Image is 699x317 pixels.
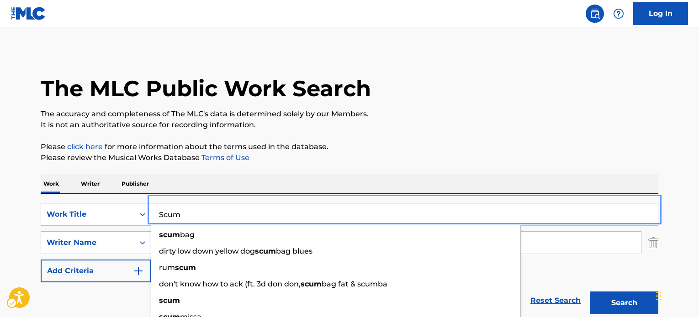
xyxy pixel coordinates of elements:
[119,174,152,193] p: Publisher
[633,2,688,25] a: Log In
[526,291,585,311] a: Reset Search
[41,75,371,102] h1: The MLC Public Work Search
[11,7,46,20] img: MLC Logo
[41,120,658,130] p: It is not an authoritative source for recording information.
[653,273,699,317] iframe: Hubspot Iframe
[613,8,624,19] img: help
[67,142,103,151] a: click here
[276,247,312,255] span: bag blues
[47,237,129,248] div: Writer Name
[653,273,699,317] div: Chat Widget
[656,282,662,310] div: Drag
[175,263,196,272] strong: scum
[47,209,129,220] div: Work Title
[151,203,658,225] input: Search...
[78,174,102,193] p: Writer
[180,230,195,239] span: bag
[134,203,151,225] div: On
[133,265,144,276] img: 9d2ae6d4665cec9f34b9.svg
[255,247,276,255] strong: scum
[159,263,175,272] span: rum
[301,280,322,288] strong: scum
[159,280,301,288] span: don't know how to ack (ft. 3d don don,
[322,280,387,288] span: bag fat & scumba
[159,247,255,255] span: dirty low down yellow dog
[648,231,658,254] img: Delete Criterion
[41,109,658,120] p: The accuracy and completeness of The MLC's data is determined solely by our Members.
[200,153,249,162] a: Terms of Use
[41,152,658,163] p: Please review the Musical Works Database
[41,141,658,152] p: Please for more information about the terms used in the database.
[41,174,62,193] p: Work
[159,230,180,239] strong: scum
[590,291,658,314] button: Search
[589,8,600,19] img: search
[159,296,180,305] strong: scum
[41,260,151,282] button: Add Criteria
